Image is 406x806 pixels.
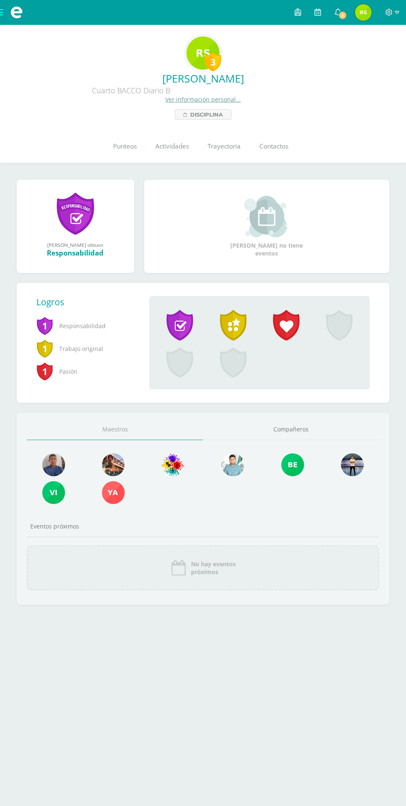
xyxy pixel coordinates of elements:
[36,360,136,383] span: Pasión
[27,419,203,440] a: Maestros
[36,362,53,381] span: 1
[36,339,53,358] span: 1
[27,522,379,530] div: Eventos próximos
[36,314,136,337] span: Responsabilidad
[25,248,126,258] div: Responsabilidad
[186,37,220,70] img: 9a8efc497500c3bfdfa32b88276ac566.png
[225,196,308,257] div: [PERSON_NAME] no tiene eventos
[355,4,372,21] img: 40ba22f16ea8f5f1325d4f40f26342e8.png
[170,560,187,576] img: event_icon.png
[338,11,347,20] span: 5
[191,560,236,576] span: No hay eventos próximos
[102,453,125,476] img: e29994105dc3c498302d04bab28faecd.png
[25,241,126,248] div: [PERSON_NAME] obtuvo
[146,130,198,163] a: Actividades
[36,316,53,335] span: 1
[42,481,65,504] img: 86ad762a06db99f3d783afd7c36c2468.png
[341,453,364,476] img: 62c276f9e5707e975a312ba56e3c64d5.png
[7,85,255,95] div: Cuarto BACCO Diario B
[198,130,250,163] a: Trayectoria
[165,95,241,103] a: Ver información personal...
[113,142,137,151] span: Punteos
[36,337,136,360] span: Trabajo original
[102,481,125,504] img: f1de0090d169917daf4d0a2768869178.png
[175,109,232,120] a: Disciplina
[259,142,288,151] span: Contactos
[36,296,143,308] div: Logros
[155,142,189,151] span: Actividades
[205,52,221,71] div: 3
[190,110,223,119] span: Disciplina
[222,453,244,476] img: 0f63e8005e7200f083a8d258add6f512.png
[104,130,146,163] a: Punteos
[42,453,65,476] img: 15ead7f1e71f207b867fb468c38fe54e.png
[7,71,399,85] a: [PERSON_NAME]
[162,453,184,476] img: c490b80d80e9edf85c435738230cd812.png
[244,196,289,237] img: event_small.png
[281,453,304,476] img: c41d019b26e4da35ead46476b645875d.png
[208,142,241,151] span: Trayectoria
[203,419,379,440] a: Compañeros
[250,130,297,163] a: Contactos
